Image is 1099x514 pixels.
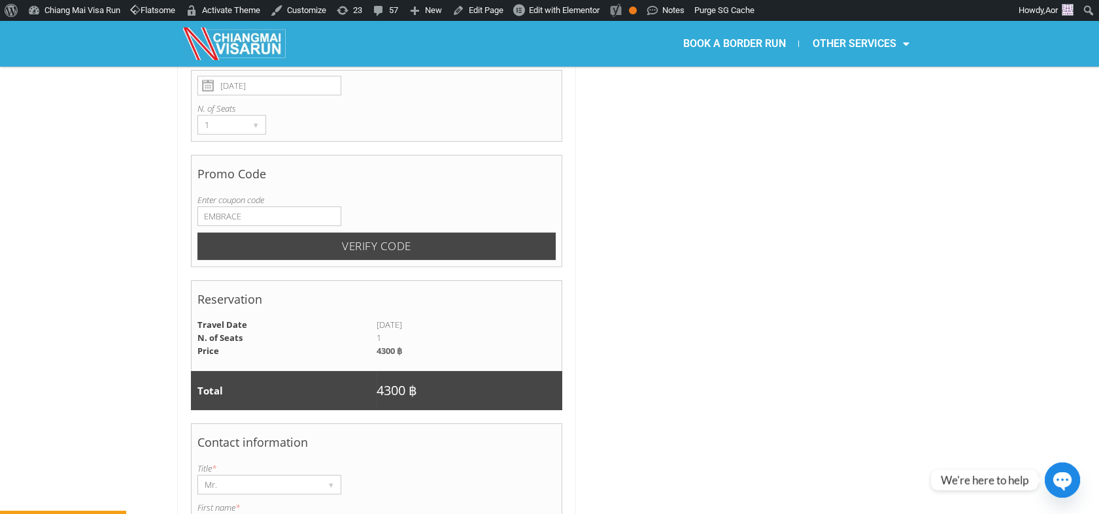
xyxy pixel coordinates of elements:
td: Total [191,371,377,410]
nav: Menu [549,29,922,59]
div: OK [629,7,637,14]
td: Travel Date [191,319,377,332]
td: [DATE] [377,319,562,332]
div: ▾ [247,116,265,134]
span: Aor [1045,5,1058,15]
div: ▾ [322,475,341,494]
label: First name [197,501,556,514]
a: BOOK A BORDER RUN [669,29,798,59]
div: 1 [198,116,241,134]
td: 4300 ฿ [377,371,562,410]
h4: Promo Code [197,161,556,193]
label: Title [197,462,556,475]
h4: Contact information [197,429,556,462]
a: OTHER SERVICES [799,29,922,59]
td: N. of Seats [191,332,377,345]
input: Verify code [197,233,556,261]
td: 1 [377,332,562,345]
label: Enter coupon code [197,193,556,206]
td: Price [191,345,377,358]
label: N. of Seats [197,102,556,115]
h4: Reservation [197,286,556,319]
span: Edit with Elementor [529,5,600,15]
div: Mr. [198,475,316,494]
td: 4300 ฿ [377,345,562,358]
